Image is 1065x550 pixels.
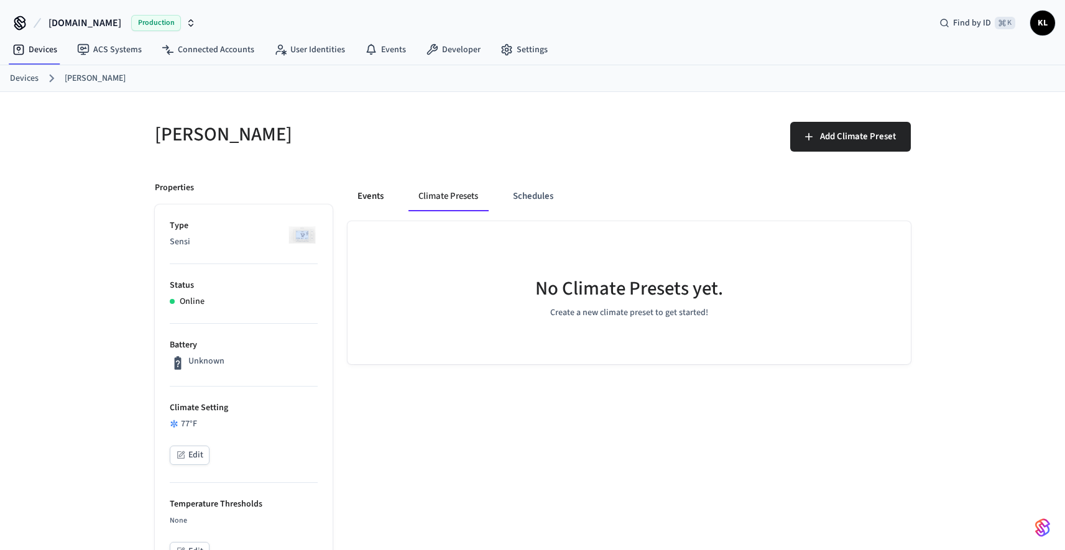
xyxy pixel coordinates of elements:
[790,122,911,152] button: Add Climate Preset
[1035,518,1050,538] img: SeamLogoGradient.69752ec5.svg
[2,39,67,61] a: Devices
[170,279,318,292] p: Status
[995,17,1015,29] span: ⌘ K
[408,181,488,211] button: Climate Presets
[820,129,896,145] span: Add Climate Preset
[416,39,491,61] a: Developer
[67,39,152,61] a: ACS Systems
[1030,11,1055,35] button: KL
[953,17,991,29] span: Find by ID
[10,72,39,85] a: Devices
[65,72,126,85] a: [PERSON_NAME]
[188,355,224,368] p: Unknown
[355,39,416,61] a: Events
[131,15,181,31] span: Production
[535,276,723,301] h5: No Climate Presets yet.
[170,401,318,415] p: Climate Setting
[1031,12,1054,34] span: KL
[170,446,210,465] button: Edit
[348,181,394,211] button: Events
[170,219,318,232] p: Type
[170,339,318,352] p: Battery
[180,295,205,308] p: Online
[503,181,563,211] button: Schedules
[48,16,121,30] span: [DOMAIN_NAME]
[152,39,264,61] a: Connected Accounts
[170,418,318,431] div: 77°F
[155,181,194,195] p: Properties
[170,515,187,526] span: None
[155,122,525,147] h5: [PERSON_NAME]
[929,12,1025,34] div: Find by ID⌘ K
[264,39,355,61] a: User Identities
[491,39,558,61] a: Settings
[170,236,318,249] p: Sensi
[550,306,708,319] p: Create a new climate preset to get started!
[287,219,318,250] img: Sensi Smart Thermostat (White)
[170,498,318,511] p: Temperature Thresholds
